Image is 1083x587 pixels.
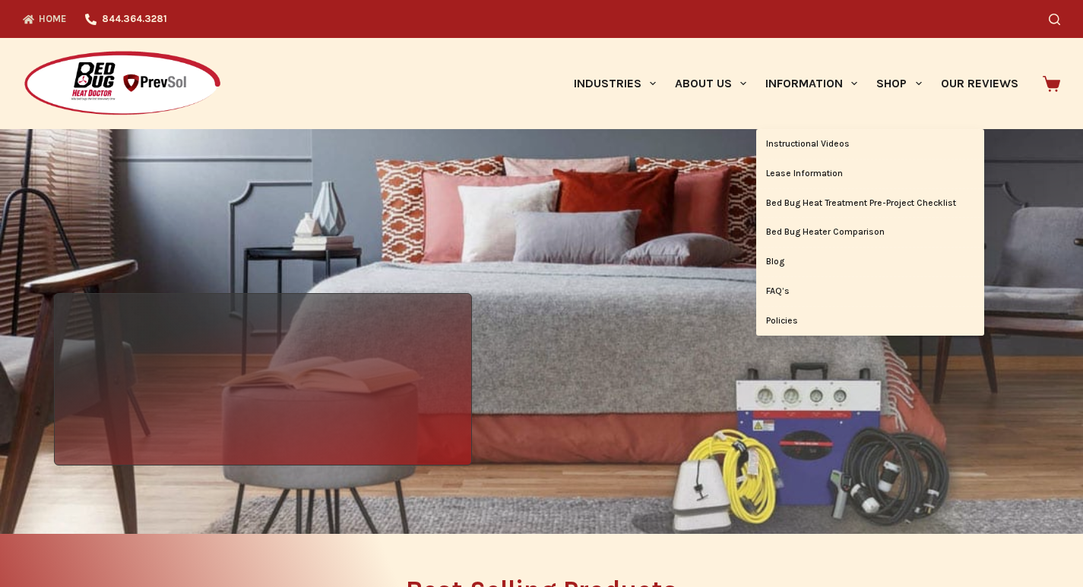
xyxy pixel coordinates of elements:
[564,38,665,129] a: Industries
[756,38,867,129] a: Information
[756,307,984,336] a: Policies
[756,248,984,276] a: Blog
[756,189,984,218] a: Bed Bug Heat Treatment Pre-Project Checklist
[756,130,984,159] a: Instructional Videos
[23,50,222,118] img: Prevsol/Bed Bug Heat Doctor
[756,277,984,306] a: FAQ’s
[756,159,984,188] a: Lease Information
[1049,14,1060,25] button: Search
[756,218,984,247] a: Bed Bug Heater Comparison
[665,38,755,129] a: About Us
[564,38,1028,129] nav: Primary
[867,38,931,129] a: Shop
[931,38,1028,129] a: Our Reviews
